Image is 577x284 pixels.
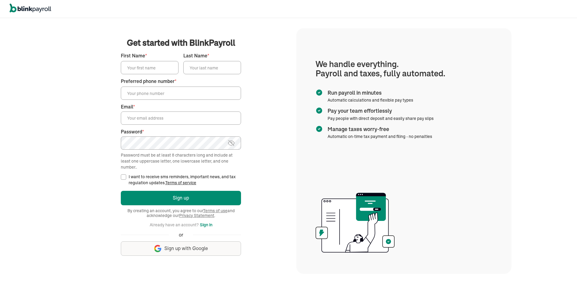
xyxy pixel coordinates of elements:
input: Your email address [121,111,241,125]
span: Automatic on-time tax payment and filing - no penalties [328,134,432,139]
span: Get started with BlinkPayroll [127,37,235,49]
label: I want to receive sms reminders, important news, and tax regulation updates. [129,174,241,186]
label: First Name [121,52,179,59]
img: google [154,245,161,252]
span: Already have an account? [150,222,199,228]
input: Your last name [183,61,241,74]
img: checkmark [316,125,323,133]
a: Terms of service [165,180,196,185]
button: Sign in [200,221,212,228]
span: By creating an account, you agree to our and acknowledge our . [121,208,241,218]
img: checkmark [316,89,323,96]
img: logo [10,4,51,13]
span: Sign up with Google [164,245,208,252]
span: Pay people with direct deposit and easily share pay slips [328,116,434,121]
label: Password [121,128,241,135]
a: Privacy Statement [179,213,214,218]
h1: We handle everything. Payroll and taxes, fully automated. [316,60,492,78]
label: Last Name [183,52,241,59]
span: Pay your team effortlessly [328,107,431,115]
label: Email [121,103,241,110]
span: Manage taxes worry-free [328,125,430,133]
label: Preferred phone number [121,78,241,85]
a: Terms of use [203,208,227,213]
div: Password must be at least 8 characters long and include at least one uppercase letter, one lowerc... [121,152,241,170]
img: illustration [316,191,395,255]
span: Automatic calculations and flexible pay types [328,97,413,103]
span: or [179,231,183,238]
span: Run payroll in minutes [328,89,411,97]
img: eye [227,139,235,147]
button: Sign up [121,191,241,205]
input: Your phone number [121,87,241,100]
img: checkmark [316,107,323,114]
iframe: Chat Widget [547,255,577,284]
input: Your first name [121,61,179,74]
button: Sign up with Google [121,241,241,256]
